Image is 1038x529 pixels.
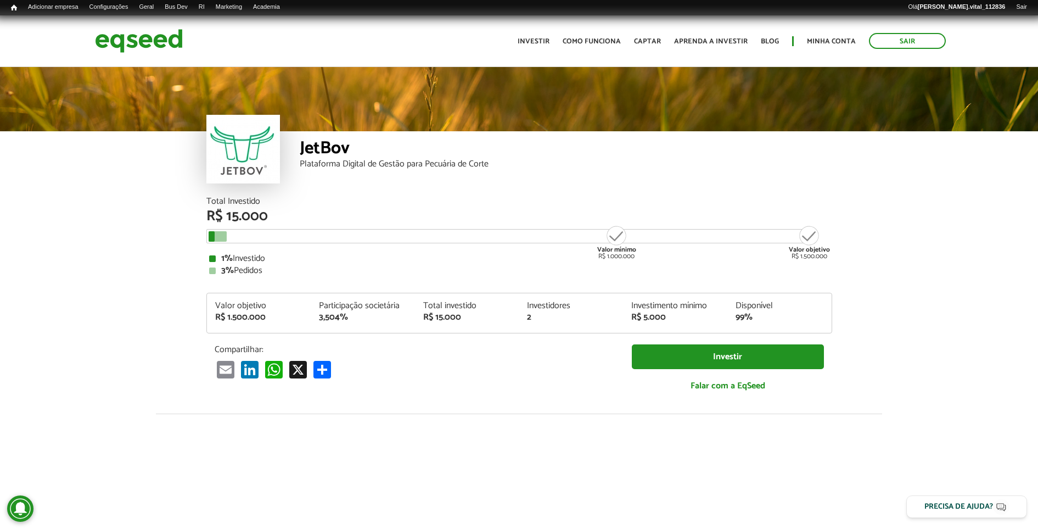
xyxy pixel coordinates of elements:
[210,3,248,12] a: Marketing
[736,313,823,322] div: 99%
[789,244,830,255] strong: Valor objetivo
[518,38,549,45] a: Investir
[319,302,407,310] div: Participação societária
[263,360,285,378] a: WhatsApp
[596,225,637,260] div: R$ 1.000.000
[215,313,303,322] div: R$ 1.500.000
[209,266,829,275] div: Pedidos
[221,263,234,278] strong: 3%
[159,3,193,12] a: Bus Dev
[133,3,159,12] a: Geral
[193,3,210,12] a: RI
[248,3,285,12] a: Academia
[300,140,832,160] div: JetBov
[209,254,829,263] div: Investido
[84,3,134,12] a: Configurações
[761,38,779,45] a: Blog
[221,251,233,266] strong: 1%
[206,197,832,206] div: Total Investido
[789,225,830,260] div: R$ 1.500.000
[423,313,511,322] div: R$ 15.000
[239,360,261,378] a: LinkedIn
[95,26,183,55] img: EqSeed
[319,313,407,322] div: 3,504%
[597,244,636,255] strong: Valor mínimo
[563,38,621,45] a: Como funciona
[634,38,661,45] a: Captar
[1011,3,1033,12] a: Sair
[631,313,719,322] div: R$ 5.000
[527,313,615,322] div: 2
[300,160,832,169] div: Plataforma Digital de Gestão para Pecuária de Corte
[902,3,1011,12] a: Olá[PERSON_NAME].vital_112836
[23,3,84,12] a: Adicionar empresa
[736,302,823,310] div: Disponível
[311,360,333,378] a: Compartilhar
[869,33,946,49] a: Sair
[287,360,309,378] a: X
[807,38,856,45] a: Minha conta
[674,38,748,45] a: Aprenda a investir
[527,302,615,310] div: Investidores
[423,302,511,310] div: Total investido
[215,302,303,310] div: Valor objetivo
[5,3,23,13] a: Início
[215,360,237,378] a: Email
[215,344,615,355] p: Compartilhar:
[632,344,824,369] a: Investir
[631,302,719,310] div: Investimento mínimo
[11,4,17,12] span: Início
[632,375,824,397] a: Falar com a EqSeed
[918,3,1006,10] strong: [PERSON_NAME].vital_112836
[206,209,832,224] div: R$ 15.000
